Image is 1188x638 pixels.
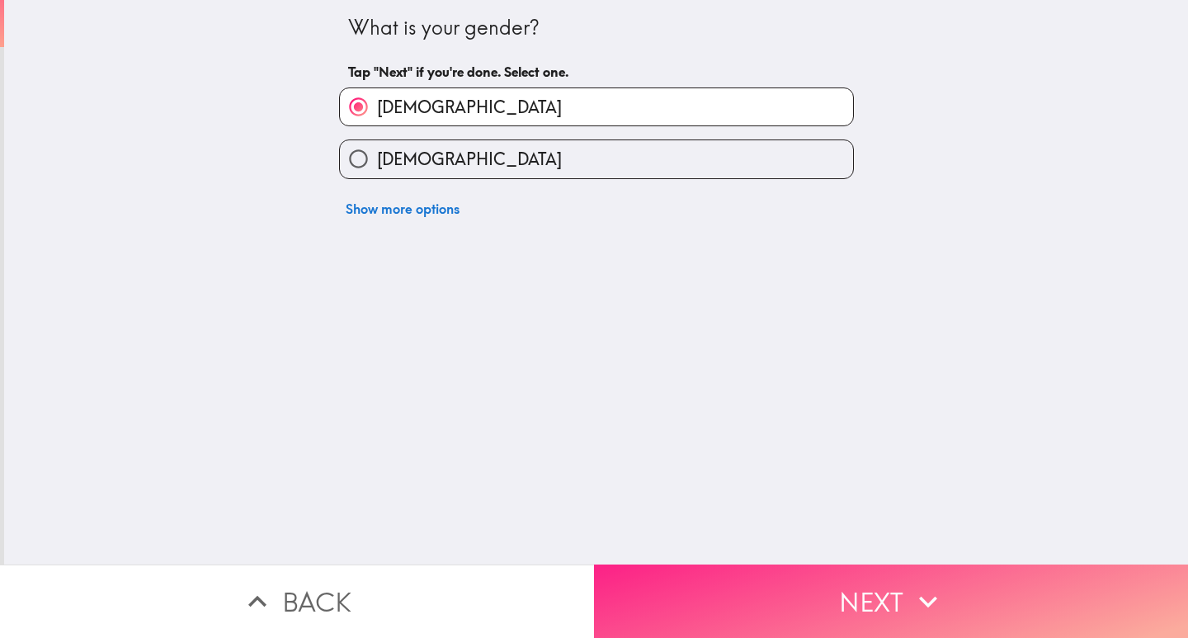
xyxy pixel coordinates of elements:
[348,14,845,42] div: What is your gender?
[377,96,562,119] span: [DEMOGRAPHIC_DATA]
[339,192,466,225] button: Show more options
[340,140,853,177] button: [DEMOGRAPHIC_DATA]
[594,565,1188,638] button: Next
[377,148,562,171] span: [DEMOGRAPHIC_DATA]
[340,88,853,125] button: [DEMOGRAPHIC_DATA]
[348,63,845,81] h6: Tap "Next" if you're done. Select one.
